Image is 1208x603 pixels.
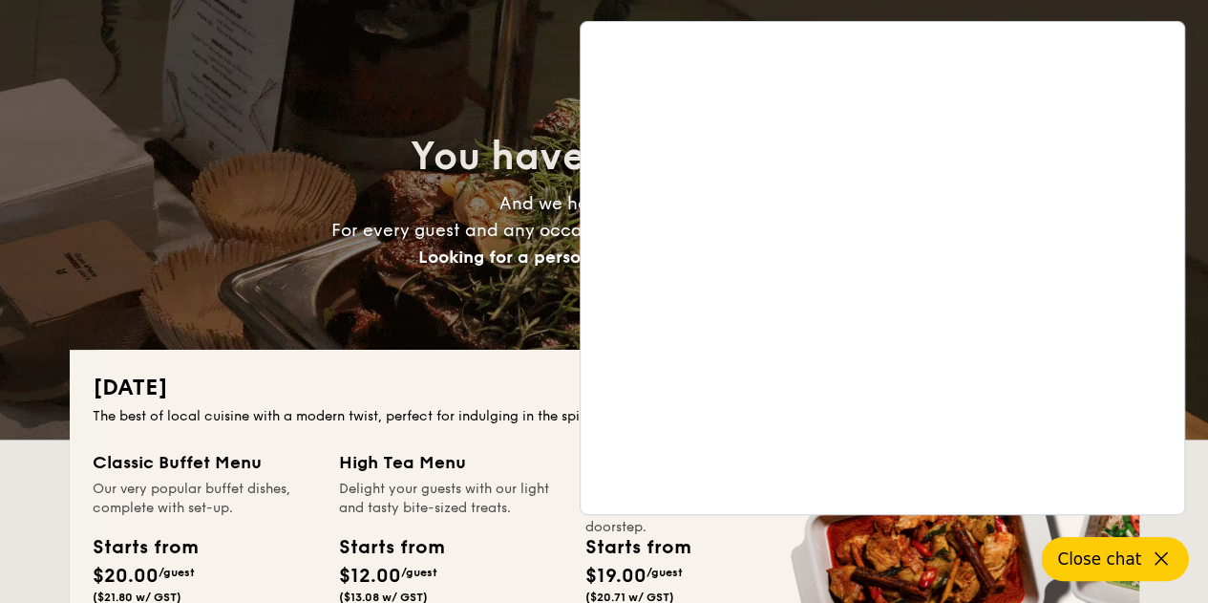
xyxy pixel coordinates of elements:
span: Close chat [1057,549,1141,569]
span: /guest [646,566,683,579]
div: Starts from [585,533,689,562]
span: You have good taste [411,134,797,180]
span: $19.00 [585,565,646,588]
div: Our very popular buffet dishes, complete with set-up. [93,480,316,518]
div: The best of local cuisine with a modern twist, perfect for indulging in the spirit of our nation’... [93,407,1116,426]
div: Starts from [93,533,197,562]
div: Starts from [339,533,443,562]
div: Our very popular buffet dishes, delivered straight to your doorstep. [585,480,809,518]
span: And we have great food. For every guest and any occasion, there’s always room for Grain. [331,193,878,268]
div: High Tea Menu [339,449,562,476]
div: Classic Buffet Menu [93,449,316,476]
span: $20.00 [93,565,159,588]
span: /guest [401,566,437,579]
span: $12.00 [339,565,401,588]
span: /guest [159,566,195,579]
h2: [DATE] [93,373,1116,403]
span: Looking for a personalised touch? [418,247,703,268]
button: Close chat [1042,537,1189,581]
div: Delight your guests with our light and tasty bite-sized treats. [339,480,562,518]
